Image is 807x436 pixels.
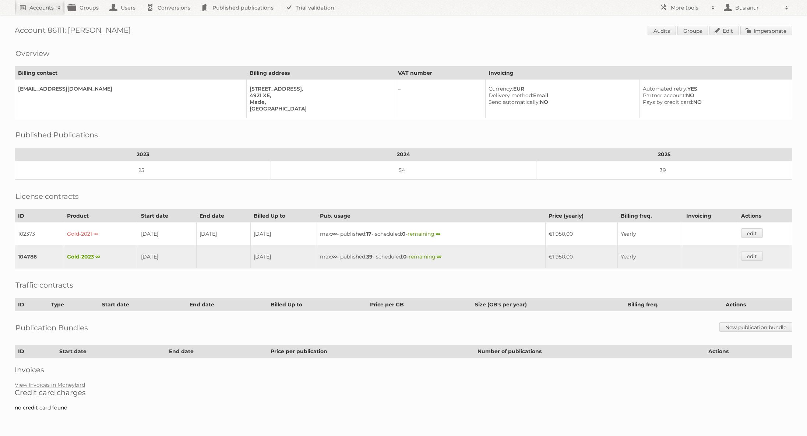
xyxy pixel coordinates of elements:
[15,222,64,246] td: 102373
[472,298,624,311] th: Size (GB's per year)
[489,92,533,99] span: Delivery method:
[138,222,197,246] td: [DATE]
[15,245,64,268] td: 104786
[271,161,536,180] td: 54
[48,298,99,311] th: Type
[18,85,240,92] div: [EMAIL_ADDRESS][DOMAIN_NAME]
[624,298,723,311] th: Billing freq.
[617,210,683,222] th: Billing freq.
[250,105,389,112] div: [GEOGRAPHIC_DATA]
[709,26,739,35] a: Edit
[99,298,186,311] th: Start date
[15,67,247,80] th: Billing contact
[741,251,763,261] a: edit
[677,26,708,35] a: Groups
[395,67,485,80] th: VAT number
[15,322,88,333] h2: Publication Bundles
[546,222,618,246] td: €1.950,00
[437,253,441,260] strong: ∞
[317,222,546,246] td: max: - published: - scheduled: -
[15,365,792,374] h2: Invoices
[740,26,792,35] a: Impersonate
[723,298,792,311] th: Actions
[197,210,251,222] th: End date
[251,245,317,268] td: [DATE]
[733,4,781,11] h2: Busranur
[436,231,440,237] strong: ∞
[489,85,513,92] span: Currency:
[408,231,440,237] span: remaining:
[15,298,48,311] th: ID
[536,148,792,161] th: 2025
[489,85,634,92] div: EUR
[546,245,618,268] td: €1.950,00
[268,298,367,311] th: Billed Up to
[250,85,389,92] div: [STREET_ADDRESS],
[64,245,138,268] td: Gold-2023 ∞
[536,161,792,180] td: 39
[15,26,792,37] h1: Account 86111: [PERSON_NAME]
[268,345,474,358] th: Price per publication
[489,99,540,105] span: Send automatically:
[332,253,337,260] strong: ∞
[250,92,389,99] div: 4921 XE,
[187,298,268,311] th: End date
[367,298,472,311] th: Price per GB
[705,345,792,358] th: Actions
[409,253,441,260] span: remaining:
[15,381,85,388] a: View Invoices in Moneybird
[643,92,686,99] span: Partner account:
[247,67,395,80] th: Billing address
[15,148,271,161] th: 2023
[15,129,98,140] h2: Published Publications
[251,210,317,222] th: Billed Up to
[719,322,792,332] a: New publication bundle
[643,85,786,92] div: YES
[489,99,634,105] div: NO
[648,26,676,35] a: Audits
[332,231,337,237] strong: ∞
[643,92,786,99] div: NO
[15,161,271,180] td: 25
[15,388,792,397] h2: Credit card charges
[56,345,166,358] th: Start date
[15,191,79,202] h2: License contracts
[643,85,687,92] span: Automated retry:
[617,245,683,268] td: Yearly
[546,210,618,222] th: Price (yearly)
[366,231,371,237] strong: 17
[15,279,73,291] h2: Traffic contracts
[617,222,683,246] td: Yearly
[64,222,138,246] td: Gold-2021 ∞
[317,245,546,268] td: max: - published: - scheduled: -
[486,67,792,80] th: Invoicing
[138,210,197,222] th: Start date
[683,210,738,222] th: Invoicing
[671,4,708,11] h2: More tools
[15,48,49,59] h2: Overview
[15,210,64,222] th: ID
[643,99,786,105] div: NO
[403,253,407,260] strong: 0
[271,148,536,161] th: 2024
[166,345,268,358] th: End date
[197,222,251,246] td: [DATE]
[15,345,56,358] th: ID
[395,80,485,118] td: –
[317,210,546,222] th: Pub. usage
[643,99,693,105] span: Pays by credit card:
[29,4,54,11] h2: Accounts
[474,345,705,358] th: Number of publications
[738,210,792,222] th: Actions
[251,222,317,246] td: [DATE]
[366,253,373,260] strong: 39
[402,231,406,237] strong: 0
[741,228,763,238] a: edit
[138,245,197,268] td: [DATE]
[489,92,634,99] div: Email
[250,99,389,105] div: Made,
[64,210,138,222] th: Product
